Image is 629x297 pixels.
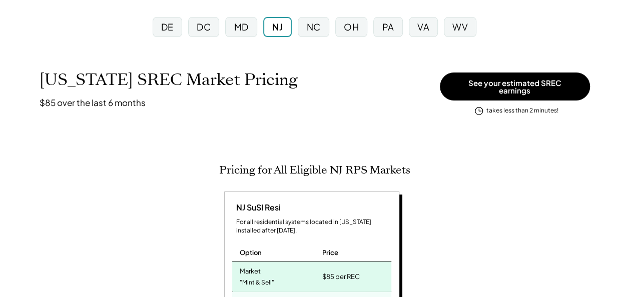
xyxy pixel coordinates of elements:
[236,218,391,235] div: For all residential systems located in [US_STATE] installed after [DATE].
[344,20,359,33] div: OH
[322,248,338,257] div: Price
[40,70,298,89] h1: [US_STATE] SREC Market Pricing
[240,264,261,275] div: Market
[452,20,468,33] div: WV
[306,20,320,33] div: NC
[234,20,249,33] div: MD
[240,248,262,257] div: Option
[382,20,394,33] div: PA
[486,106,558,115] div: takes less than 2 minutes!
[272,20,283,33] div: NJ
[240,276,274,289] div: "Mint & Sell"
[197,20,211,33] div: DC
[322,269,359,283] div: $85 per REC
[40,97,146,108] h3: $85 over the last 6 months
[232,202,281,213] div: NJ SuSI Resi
[161,20,174,33] div: DE
[219,163,410,176] h2: Pricing for All Eligible NJ RPS Markets
[440,72,590,100] button: See your estimated SREC earnings
[417,20,429,33] div: VA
